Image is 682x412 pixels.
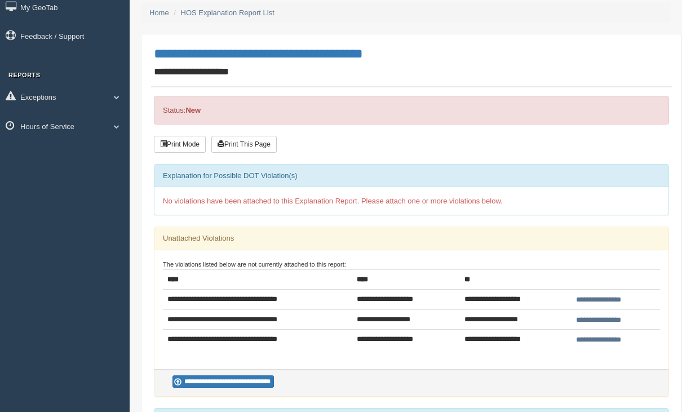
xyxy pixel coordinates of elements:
[149,8,169,17] a: Home
[154,165,668,187] div: Explanation for Possible DOT Violation(s)
[181,8,274,17] a: HOS Explanation Report List
[211,136,277,153] button: Print This Page
[154,96,669,125] div: Status:
[163,197,503,205] span: No violations have been attached to this Explanation Report. Please attach one or more violations...
[185,106,201,114] strong: New
[154,136,206,153] button: Print Mode
[163,261,346,268] small: The violations listed below are not currently attached to this report:
[154,227,668,250] div: Unattached Violations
